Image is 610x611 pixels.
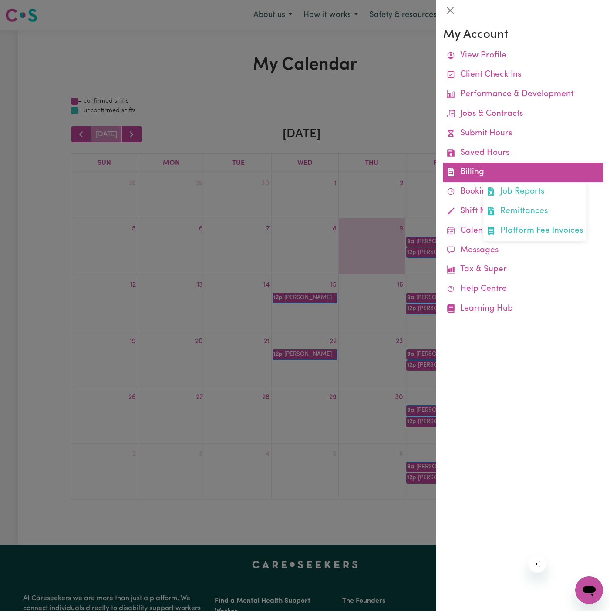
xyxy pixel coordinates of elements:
[443,124,603,144] a: Submit Hours
[483,202,586,221] a: Remittances
[529,555,546,573] iframe: Close message
[575,576,603,604] iframe: Button to launch messaging window
[483,221,586,241] a: Platform Fee Invoices
[443,260,603,280] a: Tax & Super
[443,144,603,163] a: Saved Hours
[483,182,586,202] a: Job Reports
[5,6,53,13] span: Need any help?
[443,202,603,221] a: Shift Notes
[443,65,603,85] a: Client Check Ins
[443,28,603,43] h3: My Account
[443,85,603,104] a: Performance & Development
[443,182,603,202] a: Bookings
[443,3,457,17] button: Close
[443,241,603,260] a: Messages
[443,163,603,182] a: BillingJob ReportsRemittancesPlatform Fee Invoices
[443,221,603,241] a: Calendar
[443,280,603,299] a: Help Centre
[443,104,603,124] a: Jobs & Contracts
[443,299,603,319] a: Learning Hub
[443,46,603,66] a: View Profile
